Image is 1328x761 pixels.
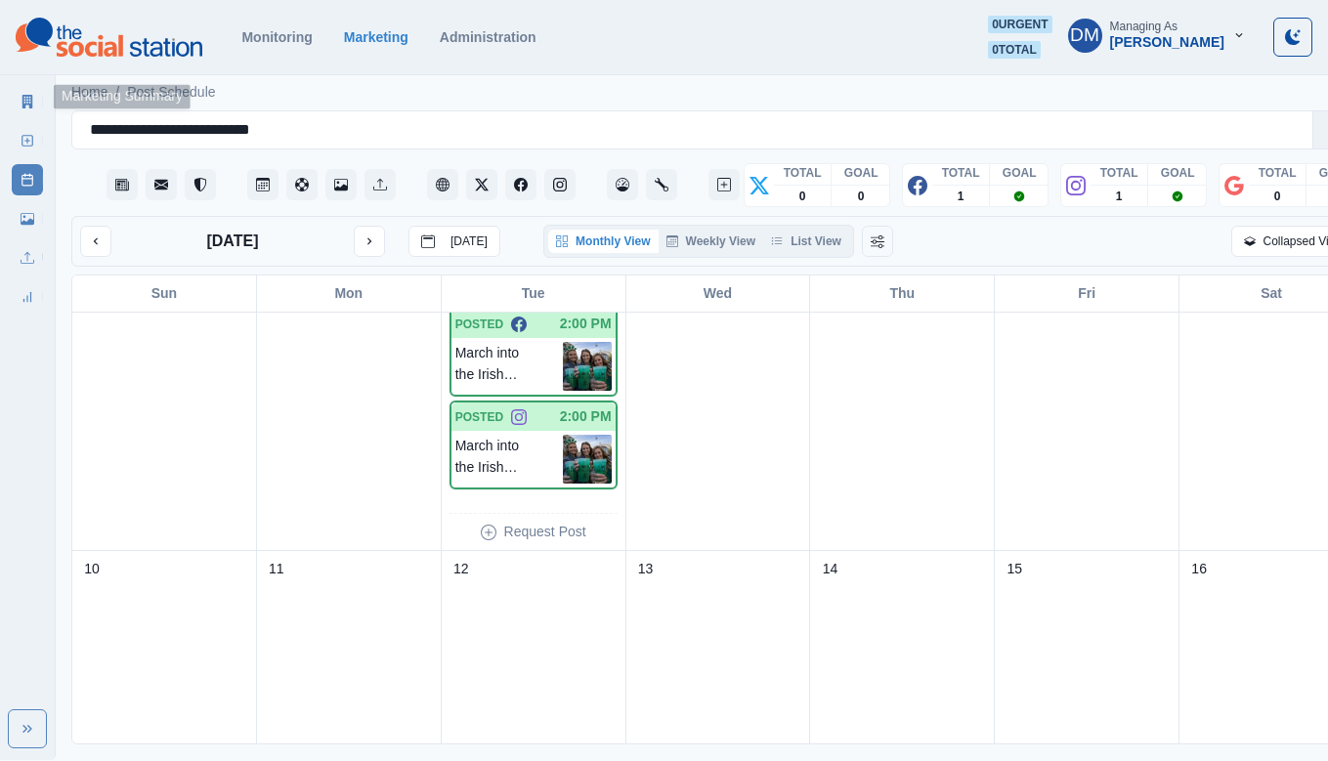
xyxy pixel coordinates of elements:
div: Managing As [1110,20,1178,33]
a: Post Schedule [12,164,43,195]
p: [DATE] [206,230,258,253]
p: TOTAL [942,164,980,182]
button: Dashboard [607,169,638,200]
button: Facebook [505,169,536,200]
p: Request Post [504,522,586,542]
p: 13 [638,559,654,579]
p: March into the Irish vibes at Luck of [GEOGRAPHIC_DATA] on [DATE]! Avalon Blvd is turning into a ... [455,342,563,391]
span: / [115,82,119,103]
div: Darwin Manalo [1070,12,1099,59]
a: Monitoring [241,29,312,45]
div: Sun [72,275,257,312]
div: Fri [995,275,1179,312]
p: GOAL [1003,164,1037,182]
p: TOTAL [784,164,822,182]
button: Weekly View [659,230,764,253]
a: Administration [440,29,536,45]
img: lcpqkbvcgd7pvx7dcnqe [563,342,612,391]
div: Tue [442,275,626,312]
button: next month [354,226,385,257]
p: 2:00 PM [560,406,612,427]
button: Reviews [185,169,216,200]
button: Toggle Mode [1273,18,1312,57]
button: Administration [646,169,677,200]
button: Content Pool [286,169,318,200]
p: 0 [1274,188,1281,205]
button: Twitter [466,169,497,200]
nav: breadcrumb [71,82,216,103]
a: Post Schedule [127,82,215,103]
a: Marketing Summary [12,86,43,117]
button: Create New Post [708,169,740,200]
button: Post Schedule [247,169,278,200]
p: TOTAL [1259,164,1297,182]
span: 0 urgent [988,16,1051,33]
a: Uploads [12,242,43,274]
button: List View [763,230,849,253]
p: GOAL [844,164,878,182]
img: logoTextSVG.62801f218bc96a9b266caa72a09eb111.svg [16,18,202,57]
button: Monthly View [548,230,658,253]
p: 1 [958,188,964,205]
p: GOAL [1161,164,1195,182]
button: Uploads [364,169,396,200]
div: [PERSON_NAME] [1110,34,1224,51]
p: POSTED [455,408,503,426]
div: Wed [626,275,811,312]
p: 10 [84,559,100,579]
button: Instagram [544,169,576,200]
button: Stream [107,169,138,200]
p: POSTED [455,316,503,333]
a: Home [71,82,107,103]
button: Change View Order [862,226,893,257]
p: 14 [823,559,838,579]
span: 0 total [988,41,1041,59]
p: TOTAL [1100,164,1138,182]
button: Media Library [325,169,357,200]
button: go to today [408,226,500,257]
p: 15 [1007,559,1022,579]
p: 12 [453,559,469,579]
button: Managing As[PERSON_NAME] [1052,16,1262,55]
p: 11 [269,559,284,579]
button: Client Website [427,169,458,200]
p: March into the Irish vibes at Luck of [GEOGRAPHIC_DATA] on [DATE]! Avalon Blvd is turning into a ... [455,435,563,484]
button: Expand [8,709,47,748]
a: Marketing [344,29,408,45]
a: New Post [12,125,43,156]
img: lcpqkbvcgd7pvx7dcnqe [563,435,612,484]
p: 0 [799,188,806,205]
p: 2:00 PM [560,314,612,334]
a: Media Library [12,203,43,234]
button: previous month [80,226,111,257]
div: Mon [257,275,442,312]
p: 1 [1116,188,1123,205]
div: Thu [810,275,995,312]
p: 16 [1191,559,1207,579]
a: Review Summary [12,281,43,313]
p: [DATE] [450,234,488,248]
button: Messages [146,169,177,200]
p: 0 [858,188,865,205]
